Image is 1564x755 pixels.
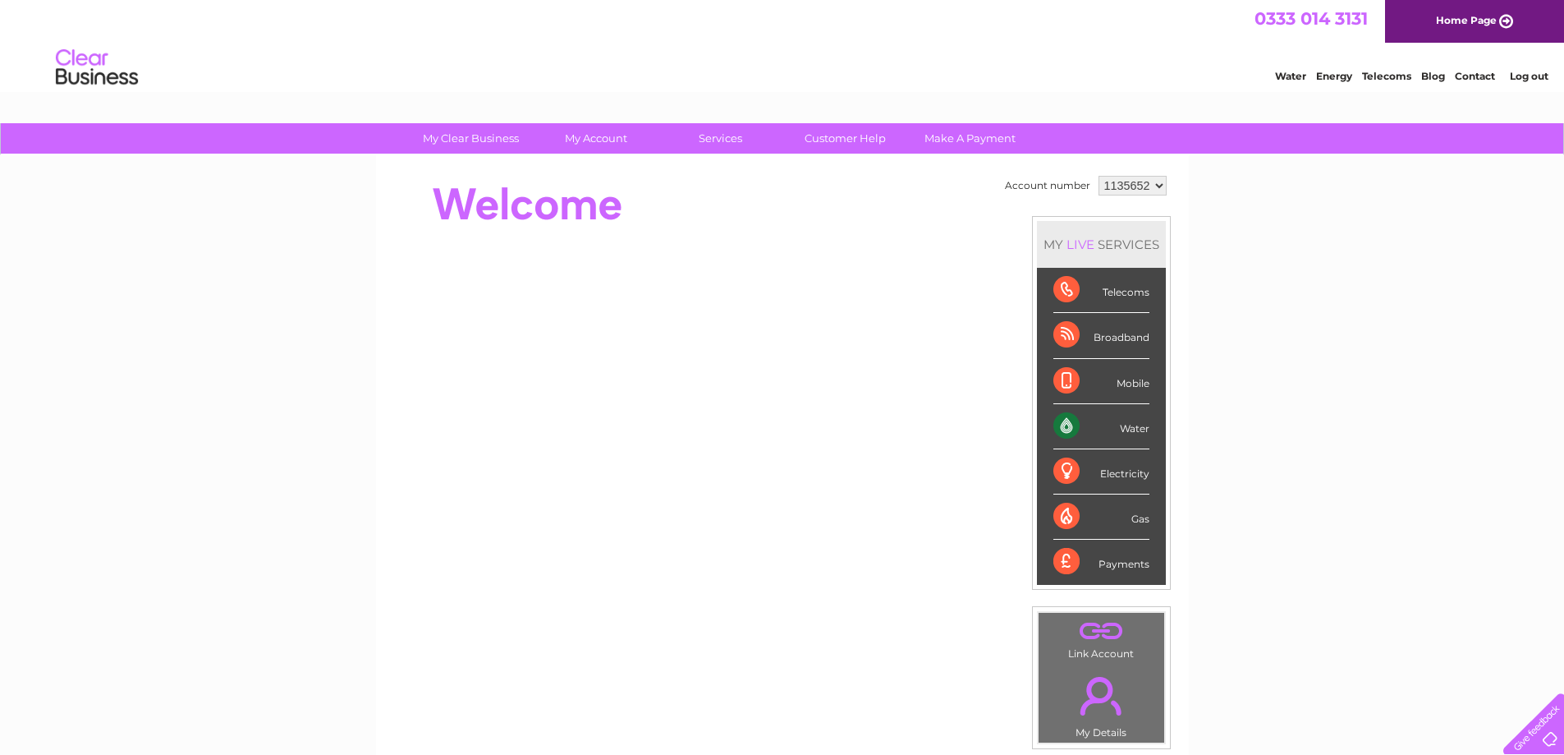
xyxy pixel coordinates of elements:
[1421,70,1445,82] a: Blog
[1038,612,1165,664] td: Link Account
[403,123,539,154] a: My Clear Business
[1053,449,1149,495] div: Electricity
[1510,70,1548,82] a: Log out
[1037,221,1166,268] div: MY SERVICES
[1063,237,1098,252] div: LIVE
[1316,70,1352,82] a: Energy
[1053,404,1149,449] div: Water
[1053,313,1149,358] div: Broadband
[777,123,913,154] a: Customer Help
[1053,495,1149,540] div: Gas
[1053,540,1149,584] div: Payments
[1043,617,1160,646] a: .
[653,123,788,154] a: Services
[1254,8,1368,29] a: 0333 014 3131
[1362,70,1411,82] a: Telecoms
[1038,663,1165,743] td: My Details
[1001,172,1094,200] td: Account number
[55,43,139,93] img: logo.png
[1053,268,1149,313] div: Telecoms
[1053,359,1149,404] div: Mobile
[1043,667,1160,725] a: .
[1455,70,1495,82] a: Contact
[902,123,1038,154] a: Make A Payment
[528,123,663,154] a: My Account
[395,9,1171,80] div: Clear Business is a trading name of Verastar Limited (registered in [GEOGRAPHIC_DATA] No. 3667643...
[1275,70,1306,82] a: Water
